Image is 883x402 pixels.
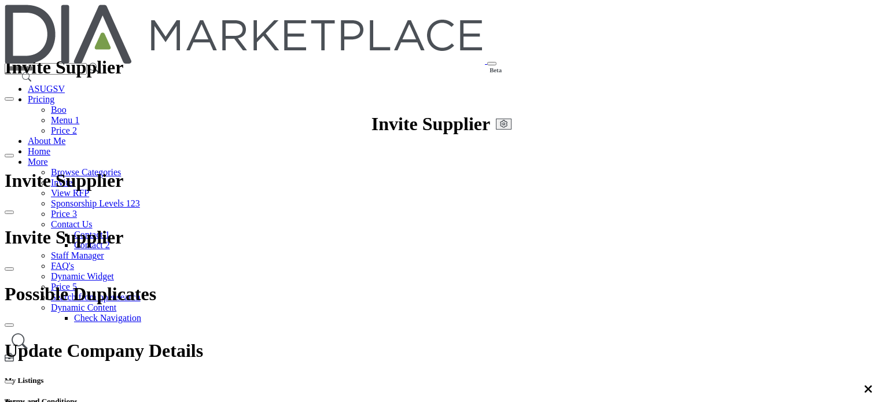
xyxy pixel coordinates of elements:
a: Check Navigation [74,313,141,323]
a: View RFP [51,188,89,198]
button: Close [5,267,14,271]
button: Close [5,97,14,101]
h6: Beta [490,67,502,73]
a: About Me [28,136,65,146]
a: Contact Us [51,219,93,229]
h1: Invite Supplier [5,170,878,191]
a: Staff Manager [51,250,104,260]
a: Price 2 [51,126,77,135]
a: Beta [5,56,487,65]
a: Pricing [28,94,54,104]
button: Close [5,380,14,383]
a: Boo [51,105,67,115]
a: Sponsorship Levels 123 [51,198,140,208]
a: Price 5 [51,282,77,292]
h1: Invite Supplier [371,113,490,135]
a: Home [28,146,50,156]
h1: Possible Duplicates [5,283,878,305]
a: Dynamic Widget [51,271,114,281]
a: Search [5,329,35,353]
a: FAQ's [51,261,74,271]
button: Close [5,154,14,157]
a: ASUGSV [28,84,65,94]
a: Price 3 [51,209,77,219]
img: site Logo [5,5,485,64]
button: Close [5,211,14,214]
a: More [28,157,48,167]
a: Dynamic Content [51,303,116,312]
button: Close [5,323,14,327]
h1: Update Company Details [5,340,878,362]
button: Toggle navigation [487,62,496,65]
h1: Invite Supplier [5,57,878,78]
a: Menu 1 [51,115,79,125]
h1: Invite Supplier [5,227,878,248]
a: Browse Categories [51,167,121,177]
